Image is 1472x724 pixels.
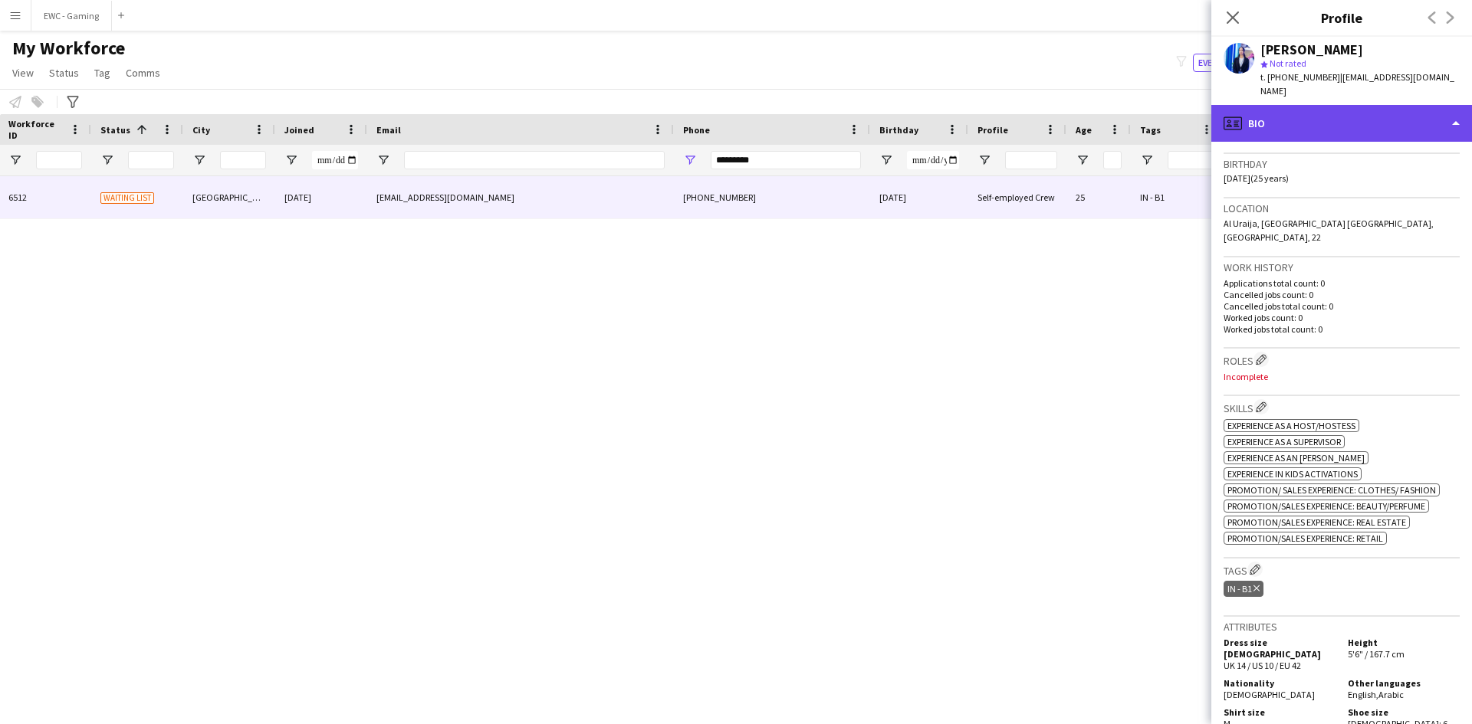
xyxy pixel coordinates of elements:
[1224,312,1460,323] p: Worked jobs count: 0
[1076,153,1089,167] button: Open Filter Menu
[1224,260,1460,274] h3: Work history
[1227,420,1355,431] span: Experience as a Host/Hostess
[879,153,893,167] button: Open Filter Menu
[1224,677,1336,689] h5: Nationality
[1227,484,1436,496] span: Promotion/ Sales Experience: Clothes/ Fashion
[192,153,206,167] button: Open Filter Menu
[36,151,82,169] input: Workforce ID Filter Input
[1348,637,1460,648] h5: Height
[1348,648,1405,660] span: 5'6" / 167.7 cm
[128,151,174,169] input: Status Filter Input
[968,176,1066,218] div: Self-employed Crew
[674,176,870,218] div: [PHONE_NUMBER]
[1224,660,1301,671] span: UK 14 / US 10 / EU 42
[1224,300,1460,312] p: Cancelled jobs total count: 0
[1348,706,1460,718] h5: Shoe size
[1224,371,1460,382] p: Incomplete
[192,124,210,136] span: City
[1224,289,1460,300] p: Cancelled jobs count: 0
[978,153,991,167] button: Open Filter Menu
[1224,172,1289,184] span: [DATE] (25 years)
[31,1,112,31] button: EWC - Gaming
[907,151,959,169] input: Birthday Filter Input
[1076,124,1092,136] span: Age
[12,66,34,80] span: View
[275,176,367,218] div: [DATE]
[1224,323,1460,335] p: Worked jobs total count: 0
[1224,620,1460,634] h3: Attributes
[870,176,968,218] div: [DATE]
[1140,153,1154,167] button: Open Filter Menu
[1211,8,1472,28] h3: Profile
[1131,176,1223,218] div: IN - B1
[88,63,117,83] a: Tag
[1227,532,1383,544] span: Promotion/Sales Experience: Retail
[6,63,40,83] a: View
[94,66,110,80] span: Tag
[376,153,390,167] button: Open Filter Menu
[1224,201,1460,215] h3: Location
[1224,689,1315,700] span: [DEMOGRAPHIC_DATA]
[284,124,314,136] span: Joined
[1260,43,1363,57] div: [PERSON_NAME]
[1227,468,1358,480] span: Experience in Kids Activations
[1140,124,1161,136] span: Tags
[284,153,298,167] button: Open Filter Menu
[183,176,275,218] div: [GEOGRAPHIC_DATA]
[1224,706,1336,718] h5: Shirt size
[43,63,85,83] a: Status
[1211,105,1472,142] div: Bio
[312,151,358,169] input: Joined Filter Input
[1168,151,1214,169] input: Tags Filter Input
[1224,399,1460,415] h3: Skills
[367,176,674,218] div: [EMAIL_ADDRESS][DOMAIN_NAME]
[1103,151,1122,169] input: Age Filter Input
[1227,452,1365,464] span: Experience as an [PERSON_NAME]
[100,153,114,167] button: Open Filter Menu
[1224,637,1336,660] h5: Dress size [DEMOGRAPHIC_DATA]
[1270,57,1306,69] span: Not rated
[8,153,22,167] button: Open Filter Menu
[100,192,154,204] span: Waiting list
[8,118,64,141] span: Workforce ID
[711,151,861,169] input: Phone Filter Input
[49,66,79,80] span: Status
[64,93,82,111] app-action-btn: Advanced filters
[1066,176,1131,218] div: 25
[220,151,266,169] input: City Filter Input
[1260,71,1454,97] span: | [EMAIL_ADDRESS][DOMAIN_NAME]
[1224,277,1460,289] p: Applications total count: 0
[126,66,160,80] span: Comms
[1348,689,1378,700] span: English ,
[1348,677,1460,689] h5: Other languages
[1260,71,1340,83] span: t. [PHONE_NUMBER]
[1224,562,1460,578] h3: Tags
[120,63,166,83] a: Comms
[978,124,1008,136] span: Profile
[1227,500,1425,512] span: Promotion/Sales Experience: Beauty/Perfume
[100,124,130,136] span: Status
[404,151,665,169] input: Email Filter Input
[1227,516,1406,528] span: Promotion/Sales Experience: Real Estate
[1224,157,1460,171] h3: Birthday
[12,37,125,60] span: My Workforce
[1378,689,1404,700] span: Arabic
[683,124,710,136] span: Phone
[1224,581,1263,597] div: IN - B1
[1227,436,1341,447] span: Experience as a Supervisor
[1005,151,1057,169] input: Profile Filter Input
[1224,218,1434,243] span: Al Uraija, [GEOGRAPHIC_DATA] [GEOGRAPHIC_DATA], [GEOGRAPHIC_DATA], 22
[683,153,697,167] button: Open Filter Menu
[879,124,918,136] span: Birthday
[376,124,401,136] span: Email
[1193,54,1270,72] button: Everyone8,134
[1224,352,1460,368] h3: Roles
